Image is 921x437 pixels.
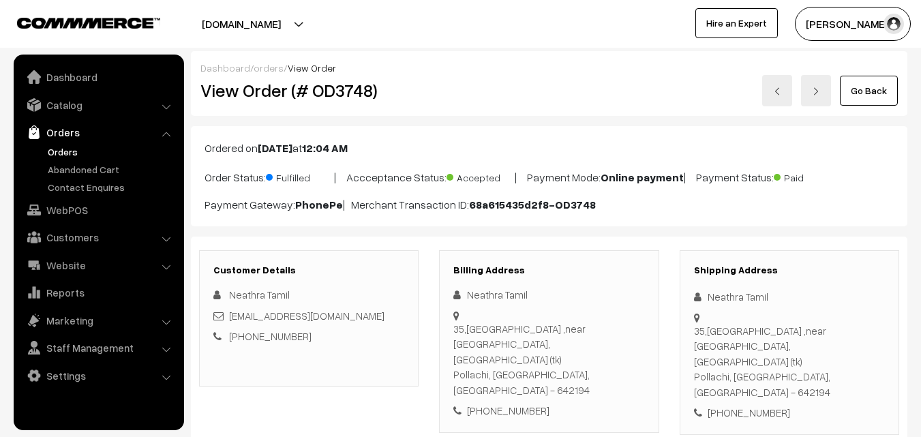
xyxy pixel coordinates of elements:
[774,167,842,185] span: Paid
[205,140,894,156] p: Ordered on at
[773,87,781,95] img: left-arrow.png
[17,93,179,117] a: Catalog
[840,76,898,106] a: Go Back
[453,265,644,276] h3: Billing Address
[17,198,179,222] a: WebPOS
[266,167,334,185] span: Fulfilled
[453,403,644,419] div: [PHONE_NUMBER]
[695,8,778,38] a: Hire an Expert
[694,289,885,305] div: Neathra Tamil
[44,180,179,194] a: Contact Enquires
[601,170,684,184] b: Online payment
[205,196,894,213] p: Payment Gateway: | Merchant Transaction ID:
[200,62,250,74] a: Dashboard
[453,287,644,303] div: Neathra Tamil
[17,18,160,28] img: COMMMERCE
[694,405,885,421] div: [PHONE_NUMBER]
[795,7,911,41] button: [PERSON_NAME]
[213,265,404,276] h3: Customer Details
[302,141,348,155] b: 12:04 AM
[17,14,136,30] a: COMMMERCE
[694,323,885,400] div: 35,[GEOGRAPHIC_DATA] ,near [GEOGRAPHIC_DATA], [GEOGRAPHIC_DATA] (tk) Pollachi, [GEOGRAPHIC_DATA],...
[694,265,885,276] h3: Shipping Address
[17,363,179,388] a: Settings
[447,167,515,185] span: Accepted
[44,162,179,177] a: Abandoned Cart
[200,61,898,75] div: / /
[17,280,179,305] a: Reports
[469,198,596,211] b: 68a615435d2f8-OD3748
[17,335,179,360] a: Staff Management
[229,288,290,301] span: Neathra Tamil
[200,80,419,101] h2: View Order (# OD3748)
[17,65,179,89] a: Dashboard
[17,253,179,277] a: Website
[17,120,179,145] a: Orders
[229,330,312,342] a: [PHONE_NUMBER]
[44,145,179,159] a: Orders
[884,14,904,34] img: user
[154,7,329,41] button: [DOMAIN_NAME]
[254,62,284,74] a: orders
[17,225,179,250] a: Customers
[295,198,343,211] b: PhonePe
[17,308,179,333] a: Marketing
[205,167,894,185] p: Order Status: | Accceptance Status: | Payment Mode: | Payment Status:
[229,310,384,322] a: [EMAIL_ADDRESS][DOMAIN_NAME]
[288,62,336,74] span: View Order
[812,87,820,95] img: right-arrow.png
[453,321,644,398] div: 35,[GEOGRAPHIC_DATA] ,near [GEOGRAPHIC_DATA], [GEOGRAPHIC_DATA] (tk) Pollachi, [GEOGRAPHIC_DATA],...
[258,141,292,155] b: [DATE]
